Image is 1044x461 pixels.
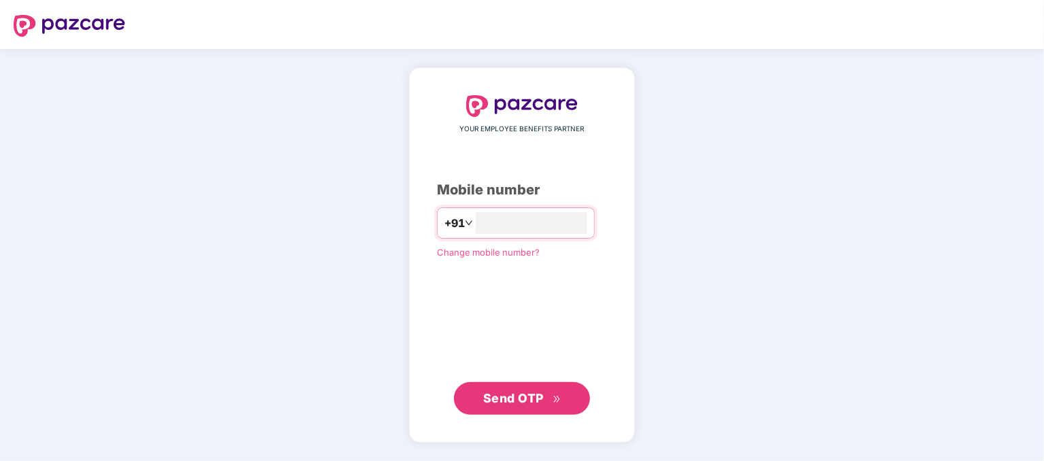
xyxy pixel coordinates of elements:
[466,95,578,117] img: logo
[437,180,607,201] div: Mobile number
[14,15,125,37] img: logo
[483,391,544,405] span: Send OTP
[444,215,465,232] span: +91
[437,247,540,258] a: Change mobile number?
[553,395,561,404] span: double-right
[460,124,585,135] span: YOUR EMPLOYEE BENEFITS PARTNER
[465,219,473,227] span: down
[454,382,590,415] button: Send OTPdouble-right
